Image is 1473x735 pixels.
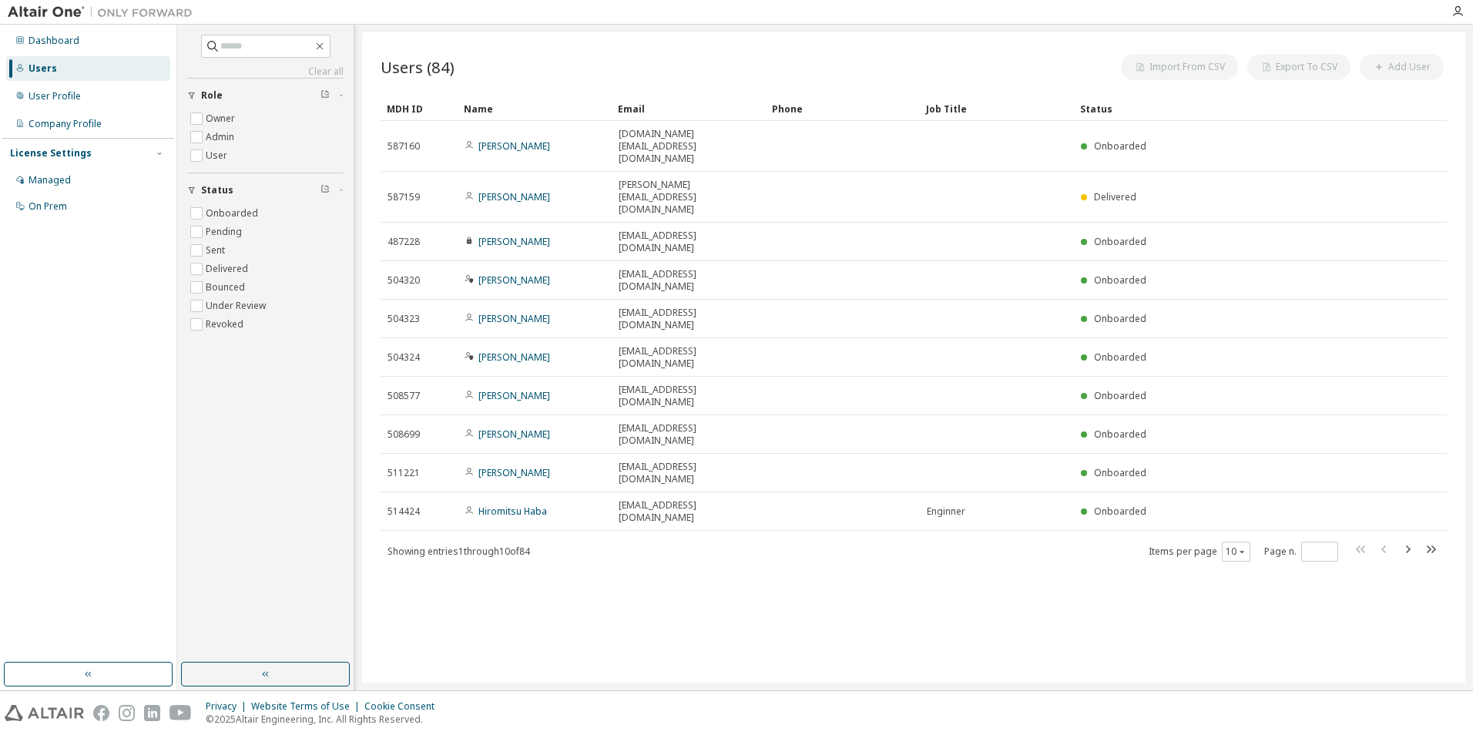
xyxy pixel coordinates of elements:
img: Altair One [8,5,200,20]
label: Bounced [206,278,248,297]
img: altair_logo.svg [5,705,84,721]
div: Status [1080,96,1367,121]
img: instagram.svg [119,705,135,721]
a: [PERSON_NAME] [478,235,550,248]
button: Role [187,79,344,112]
span: 487228 [388,236,420,248]
div: Privacy [206,700,251,713]
div: License Settings [10,147,92,159]
img: linkedin.svg [144,705,160,721]
span: Onboarded [1094,428,1146,441]
span: 504323 [388,313,420,325]
button: Status [187,173,344,207]
label: Admin [206,128,237,146]
div: Company Profile [29,118,102,130]
span: Onboarded [1094,312,1146,325]
button: 10 [1226,545,1247,558]
span: 508699 [388,428,420,441]
div: Phone [772,96,914,121]
div: User Profile [29,90,81,102]
div: MDH ID [387,96,451,121]
span: [PERSON_NAME][EMAIL_ADDRESS][DOMAIN_NAME] [619,179,759,216]
a: [PERSON_NAME] [478,351,550,364]
div: Cookie Consent [364,700,444,713]
label: Sent [206,241,228,260]
span: Role [201,89,223,102]
div: Job Title [926,96,1068,121]
label: Revoked [206,315,247,334]
label: Delivered [206,260,251,278]
span: Enginner [927,505,965,518]
span: [EMAIL_ADDRESS][DOMAIN_NAME] [619,384,759,408]
span: 587160 [388,140,420,153]
div: Managed [29,174,71,186]
label: Onboarded [206,204,261,223]
span: 508577 [388,390,420,402]
p: © 2025 Altair Engineering, Inc. All Rights Reserved. [206,713,444,726]
div: Email [618,96,760,121]
button: Add User [1360,54,1444,80]
div: On Prem [29,200,67,213]
span: 504320 [388,274,420,287]
a: [PERSON_NAME] [478,389,550,402]
span: [EMAIL_ADDRESS][DOMAIN_NAME] [619,422,759,447]
span: Onboarded [1094,235,1146,248]
img: youtube.svg [169,705,192,721]
span: [EMAIL_ADDRESS][DOMAIN_NAME] [619,461,759,485]
span: 514424 [388,505,420,518]
span: Onboarded [1094,139,1146,153]
button: Export To CSV [1247,54,1351,80]
span: [EMAIL_ADDRESS][DOMAIN_NAME] [619,307,759,331]
a: [PERSON_NAME] [478,190,550,203]
a: Clear all [187,65,344,78]
span: Status [201,184,233,196]
a: [PERSON_NAME] [478,428,550,441]
span: Onboarded [1094,505,1146,518]
label: User [206,146,230,165]
span: 511221 [388,467,420,479]
span: Page n. [1264,542,1338,562]
span: Clear filter [320,89,330,102]
div: Website Terms of Use [251,700,364,713]
span: Onboarded [1094,389,1146,402]
span: 587159 [388,191,420,203]
span: [EMAIL_ADDRESS][DOMAIN_NAME] [619,499,759,524]
label: Owner [206,109,238,128]
span: Clear filter [320,184,330,196]
a: [PERSON_NAME] [478,466,550,479]
div: Name [464,96,606,121]
label: Pending [206,223,245,241]
a: [PERSON_NAME] [478,274,550,287]
span: Delivered [1094,190,1136,203]
a: [PERSON_NAME] [478,139,550,153]
span: Onboarded [1094,466,1146,479]
img: facebook.svg [93,705,109,721]
span: 504324 [388,351,420,364]
span: [EMAIL_ADDRESS][DOMAIN_NAME] [619,230,759,254]
span: [EMAIL_ADDRESS][DOMAIN_NAME] [619,268,759,293]
span: Items per page [1149,542,1250,562]
span: Onboarded [1094,274,1146,287]
div: Dashboard [29,35,79,47]
a: Hiromitsu Haba [478,505,547,518]
span: Users (84) [381,56,455,78]
span: [DOMAIN_NAME][EMAIL_ADDRESS][DOMAIN_NAME] [619,128,759,165]
button: Import From CSV [1121,54,1238,80]
span: Showing entries 1 through 10 of 84 [388,545,530,558]
span: [EMAIL_ADDRESS][DOMAIN_NAME] [619,345,759,370]
span: Onboarded [1094,351,1146,364]
label: Under Review [206,297,269,315]
a: [PERSON_NAME] [478,312,550,325]
div: Users [29,62,57,75]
